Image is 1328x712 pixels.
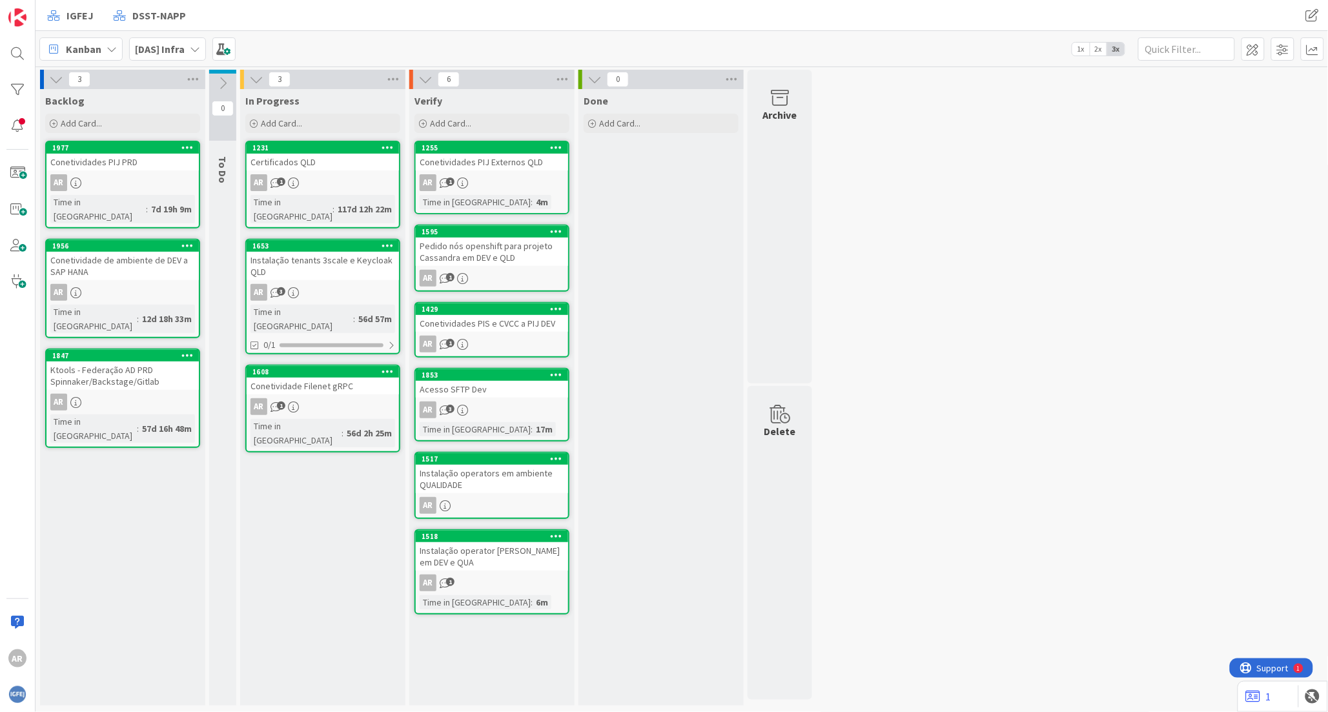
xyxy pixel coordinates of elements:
[247,154,399,170] div: Certificados QLD
[245,239,400,354] a: 1653Instalação tenants 3scale e Keycloak QLDARTime in [GEOGRAPHIC_DATA]:56d 57m0/1
[50,394,67,411] div: AR
[422,454,568,463] div: 1517
[50,305,137,333] div: Time in [GEOGRAPHIC_DATA]
[416,575,568,591] div: AR
[531,422,533,436] span: :
[414,529,569,615] a: 1518Instalação operator [PERSON_NAME] em DEV e QUAARTime in [GEOGRAPHIC_DATA]:6m
[46,350,199,361] div: 1847
[250,419,342,447] div: Time in [GEOGRAPHIC_DATA]
[250,305,353,333] div: Time in [GEOGRAPHIC_DATA]
[533,195,551,209] div: 4m
[531,595,533,609] span: :
[247,240,399,280] div: 1653Instalação tenants 3scale e Keycloak QLD
[416,453,568,465] div: 1517
[45,94,85,107] span: Backlog
[8,649,26,667] div: AR
[420,195,531,209] div: Time in [GEOGRAPHIC_DATA]
[46,174,199,191] div: AR
[416,226,568,238] div: 1595
[416,142,568,154] div: 1255
[39,4,101,27] a: IGFEJ
[139,312,195,326] div: 12d 18h 33m
[599,117,640,129] span: Add Card...
[247,142,399,154] div: 1231
[416,465,568,493] div: Instalação operators em ambiente QUALIDADE
[416,303,568,332] div: 1429Conetividades PIS e CVCC a PIJ DEV
[414,302,569,358] a: 1429Conetividades PIS e CVCC a PIJ DEVAR
[343,426,395,440] div: 56d 2h 25m
[422,532,568,541] div: 1518
[68,72,90,87] span: 3
[46,142,199,154] div: 1977
[332,202,334,216] span: :
[148,202,195,216] div: 7d 19h 9m
[261,117,302,129] span: Add Card...
[533,422,556,436] div: 17m
[430,117,471,129] span: Add Card...
[416,497,568,514] div: AR
[132,8,186,23] span: DSST-NAPP
[416,453,568,493] div: 1517Instalação operators em ambiente QUALIDADE
[146,202,148,216] span: :
[46,284,199,301] div: AR
[52,351,199,360] div: 1847
[52,241,199,250] div: 1956
[1107,43,1125,56] span: 3x
[414,368,569,442] a: 1853Acesso SFTP DevARTime in [GEOGRAPHIC_DATA]:17m
[1246,689,1271,704] a: 1
[414,94,442,107] span: Verify
[250,195,332,223] div: Time in [GEOGRAPHIC_DATA]
[245,365,400,453] a: 1608Conetividade Filenet gRPCARTime in [GEOGRAPHIC_DATA]:56d 2h 25m
[420,422,531,436] div: Time in [GEOGRAPHIC_DATA]
[420,595,531,609] div: Time in [GEOGRAPHIC_DATA]
[245,94,300,107] span: In Progress
[420,174,436,191] div: AR
[334,202,395,216] div: 117d 12h 22m
[46,240,199,252] div: 1956
[46,252,199,280] div: Conetividade de ambiente de DEV a SAP HANA
[46,240,199,280] div: 1956Conetividade de ambiente de DEV a SAP HANA
[252,241,399,250] div: 1653
[420,497,436,514] div: AR
[342,426,343,440] span: :
[247,252,399,280] div: Instalação tenants 3scale e Keycloak QLD
[8,686,26,704] img: avatar
[252,367,399,376] div: 1608
[263,338,276,352] span: 0/1
[8,8,26,26] img: Visit kanbanzone.com
[420,336,436,352] div: AR
[416,369,568,381] div: 1853
[247,378,399,394] div: Conetividade Filenet gRPC
[212,101,234,116] span: 0
[45,141,200,229] a: 1977Conetividades PIJ PRDARTime in [GEOGRAPHIC_DATA]:7d 19h 9m
[52,143,199,152] div: 1977
[416,542,568,571] div: Instalação operator [PERSON_NAME] em DEV e QUA
[1072,43,1090,56] span: 1x
[247,174,399,191] div: AR
[27,2,59,17] span: Support
[533,595,551,609] div: 6m
[416,369,568,398] div: 1853Acesso SFTP Dev
[50,284,67,301] div: AR
[355,312,395,326] div: 56d 57m
[135,43,185,56] b: [DAS] Infra
[45,349,200,448] a: 1847Ktools - Federação AD PRD Spinnaker/Backstage/GitlabARTime in [GEOGRAPHIC_DATA]:57d 16h 48m
[46,350,199,390] div: 1847Ktools - Federação AD PRD Spinnaker/Backstage/Gitlab
[422,143,568,152] div: 1255
[105,4,194,27] a: DSST-NAPP
[446,273,455,281] span: 1
[422,227,568,236] div: 1595
[250,398,267,415] div: AR
[66,8,94,23] span: IGFEJ
[422,371,568,380] div: 1853
[438,72,460,87] span: 6
[252,143,399,152] div: 1231
[46,361,199,390] div: Ktools - Federação AD PRD Spinnaker/Backstage/Gitlab
[416,303,568,315] div: 1429
[50,174,67,191] div: AR
[353,312,355,326] span: :
[420,270,436,287] div: AR
[584,94,608,107] span: Done
[247,366,399,378] div: 1608
[607,72,629,87] span: 0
